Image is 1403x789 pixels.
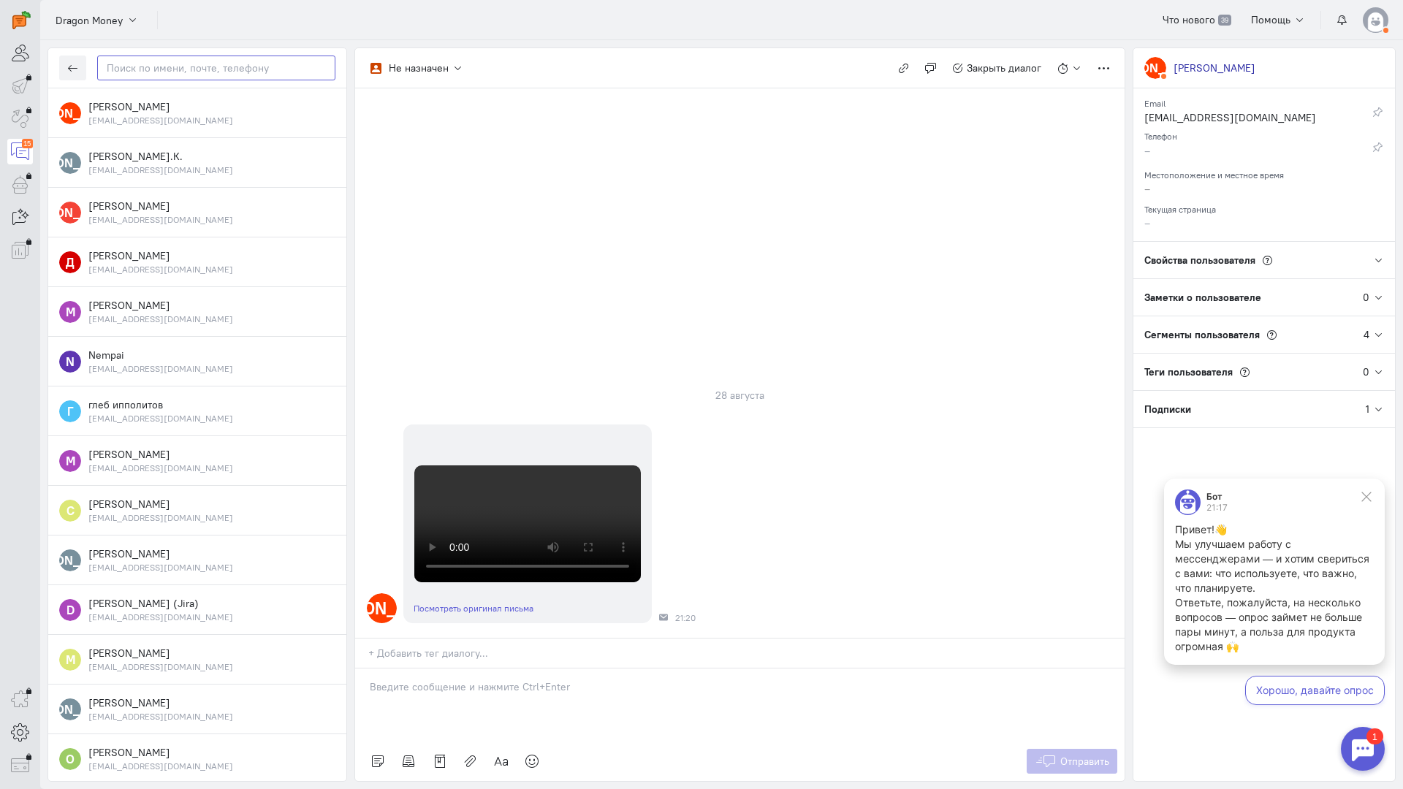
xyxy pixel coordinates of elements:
[88,597,199,610] span: Dmitrii Serikov (Jira)
[22,155,118,170] text: [PERSON_NAME]
[88,611,233,623] small: jira@softswiss-service.com
[47,7,146,33] button: Dragon Money
[97,56,335,80] input: Поиск по имени, почте, телефону
[389,61,449,75] div: Не назначен
[1133,391,1366,427] div: Подписки
[88,263,233,275] small: eprushkindanila@icloud.com
[1363,365,1369,379] div: 0
[12,11,31,29] img: carrot-quest.svg
[1144,143,1349,161] div: –
[88,164,233,176] small: child__94@mail.ru
[66,602,75,617] text: D
[88,710,233,723] small: kushanastasiay@yandex.ru
[7,139,33,164] a: 15
[1144,328,1260,341] span: Сегменты пользователя
[26,52,224,66] p: Привет!👋
[88,362,233,375] small: goludaewsergey@gmail.com
[1218,15,1231,26] span: 39
[1366,402,1369,416] div: 1
[362,56,471,80] button: Не назначен
[22,701,118,717] text: [PERSON_NAME]
[1144,127,1177,142] small: Телефон
[967,61,1041,75] span: Закрыть диалог
[88,213,233,226] small: lyuda.larina.4027750@gmail.com
[1144,94,1166,109] small: Email
[56,13,123,28] span: Dragon Money
[88,696,170,709] span: Настя Кушнарева
[1144,110,1349,129] div: [EMAIL_ADDRESS][DOMAIN_NAME]
[88,746,170,759] span: Oleg lamajo
[1144,365,1233,378] span: Теги пользователя
[88,114,233,126] small: fedoseevf0810@gmail.com
[88,199,170,213] span: Людмила Ларина
[88,561,233,573] small: magnificant135@mail.ru
[88,511,233,524] small: sasha_chaban@mail.ru
[1133,279,1363,316] div: Заметки о пользователе
[88,647,170,660] span: Maxim Lopatin
[57,33,78,42] div: 21:17
[88,448,170,461] span: Музик Варсер
[414,603,533,614] a: Посмотреть оригинал письма
[22,552,118,568] text: [PERSON_NAME]
[1144,199,1384,216] div: Текущая страница
[1174,61,1255,75] div: [PERSON_NAME]
[88,398,163,411] span: глеб ипполитов
[1027,749,1118,774] button: Отправить
[1144,182,1150,195] span: –
[1155,7,1239,32] a: Что нового 39
[66,503,75,518] text: С
[675,613,696,623] span: 21:20
[67,403,74,419] text: Г
[1144,216,1150,229] span: –
[88,412,233,424] small: glebomir2@mail.ru
[1107,60,1204,75] text: [PERSON_NAME]
[88,660,233,673] small: maximlopatin000@gmail.com
[66,254,75,270] text: Д
[944,56,1050,80] button: Закрыть диалог
[88,100,170,113] span: Николай Федосеев
[1163,13,1215,26] span: Что нового
[88,249,170,262] span: Данила Епрушкин
[1363,7,1388,33] img: default-v4.png
[33,9,50,25] div: 1
[88,150,183,163] span: А.К.
[66,304,75,319] text: М
[88,348,124,362] span: Nempai
[66,354,75,369] text: N
[22,105,118,121] text: [PERSON_NAME]
[316,598,448,619] text: [PERSON_NAME]
[96,205,235,235] button: Хорошо, давайте опрос
[88,760,233,772] small: hehvebeheir@gmail.com
[88,462,233,474] small: serde4ko_ya@mail.ru
[26,125,224,183] p: Ответьте, пожалуйста, на несколько вопросов — опрос займет не больше пары минут, а польза для про...
[57,22,78,31] div: Бот
[1243,7,1314,32] button: Помощь
[66,652,75,667] text: M
[66,751,75,766] text: O
[659,613,668,622] div: Почта
[88,498,170,511] span: Саша Чабан
[88,299,170,312] span: Михаил Типцов
[66,453,75,468] text: М
[1364,327,1369,342] div: 4
[1144,165,1384,181] div: Местоположение и местное время
[1363,290,1369,305] div: 0
[26,66,224,125] p: Мы улучшаем работу с мессенджерами — и хотим свериться с вами: что используете, что важно, что пл...
[1060,755,1109,768] span: Отправить
[22,205,118,220] text: [PERSON_NAME]
[88,313,233,325] small: mtipcov@mail.ru
[707,385,773,405] div: 28 августа
[1251,13,1290,26] span: Помощь
[1144,254,1255,267] span: Свойства пользователя
[22,139,33,148] div: 15
[88,547,170,560] span: Андрей Аверин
